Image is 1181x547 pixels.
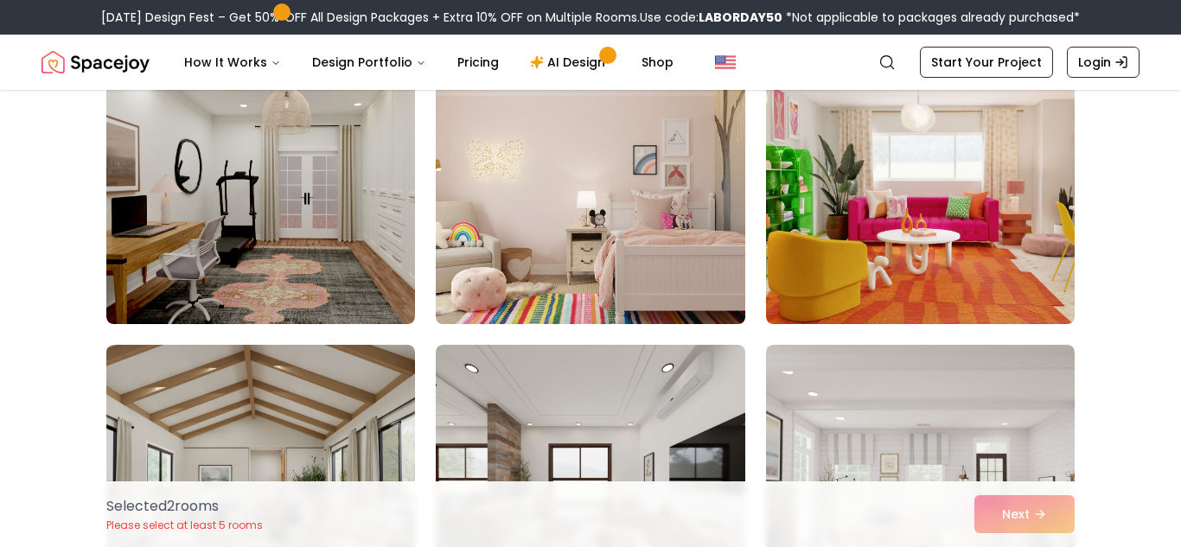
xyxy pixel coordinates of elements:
a: Login [1067,47,1140,78]
nav: Main [170,45,687,80]
nav: Global [41,35,1140,90]
button: Design Portfolio [298,45,440,80]
p: Please select at least 5 rooms [106,518,263,532]
img: Room room-62 [428,41,752,331]
p: Selected 2 room s [106,496,263,517]
img: Room room-63 [766,48,1075,324]
a: Spacejoy [41,45,150,80]
img: United States [715,52,736,73]
img: Room room-61 [106,48,415,324]
div: [DATE] Design Fest – Get 50% OFF All Design Packages + Extra 10% OFF on Multiple Rooms. [101,9,1080,26]
span: *Not applicable to packages already purchased* [782,9,1080,26]
span: Use code: [640,9,782,26]
b: LABORDAY50 [699,9,782,26]
a: Start Your Project [920,47,1053,78]
a: Shop [628,45,687,80]
img: Spacejoy Logo [41,45,150,80]
a: AI Design [516,45,624,80]
button: How It Works [170,45,295,80]
a: Pricing [444,45,513,80]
